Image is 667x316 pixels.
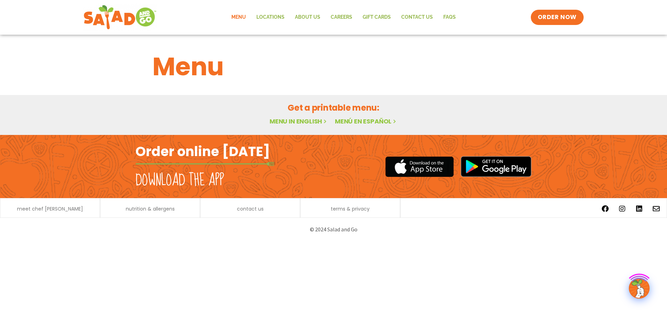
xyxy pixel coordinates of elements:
span: ORDER NOW [538,13,577,22]
a: Menu [226,9,251,25]
a: terms & privacy [331,206,370,211]
a: Locations [251,9,290,25]
a: contact us [237,206,264,211]
p: © 2024 Salad and Go [139,225,528,234]
nav: Menu [226,9,461,25]
h2: Order online [DATE] [135,143,270,160]
a: ORDER NOW [531,10,584,25]
a: FAQs [438,9,461,25]
a: meet chef [PERSON_NAME] [17,206,83,211]
img: fork [135,162,274,166]
a: Careers [326,9,357,25]
a: Menú en español [335,117,397,126]
a: Menu in English [270,117,328,126]
img: appstore [385,155,454,178]
h1: Menu [153,48,514,85]
a: About Us [290,9,326,25]
a: Contact Us [396,9,438,25]
a: nutrition & allergens [126,206,175,211]
img: new-SAG-logo-768×292 [83,3,157,31]
a: GIFT CARDS [357,9,396,25]
h2: Get a printable menu: [153,102,514,114]
h2: Download the app [135,171,224,190]
img: google_play [461,156,532,177]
